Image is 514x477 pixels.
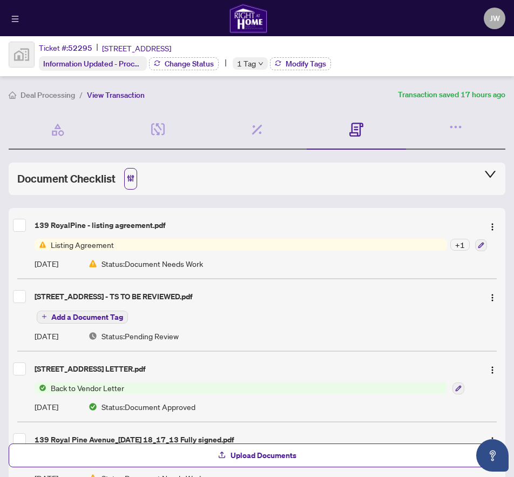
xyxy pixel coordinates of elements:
span: Status: Document Needs Work [102,258,203,270]
button: Logo [484,288,501,305]
button: Change Status [149,57,219,70]
span: down [258,61,263,66]
div: [STREET_ADDRESS] - TS TO BE REVIEWED.pdf [35,291,475,303]
span: Change Status [165,60,214,68]
span: [STREET_ADDRESS] [102,42,171,54]
button: Logo [484,217,501,234]
div: 139 Royal Pine Avenue_[DATE] 18_17_13 Fully signed.pdf [35,434,475,446]
img: Logo [488,293,497,302]
span: Upload Documents [231,447,296,464]
div: + 1 [450,239,470,251]
span: Add a Document Tag [51,313,123,321]
img: Document Status [89,259,97,268]
div: 139 RoyalPine - listing agreement.pdf [35,219,475,231]
img: Status Icon [35,382,46,394]
img: Status Icon [35,239,46,251]
button: Add a Document Tag [37,311,128,324]
span: Deal Processing [21,90,75,100]
span: collapsed [484,167,497,180]
li: / [79,89,83,101]
span: Modify Tags [286,60,326,68]
span: plus [42,314,47,319]
span: Document Checklist [17,171,116,186]
span: Status: Pending Review [102,330,179,342]
span: 52295 [68,43,92,53]
button: Logo [484,431,501,448]
img: Document Status [89,332,97,340]
span: home [9,91,16,99]
span: 1 Tag [237,57,256,70]
span: View Transaction [87,90,145,100]
span: menu [11,15,19,23]
img: svg%3e [9,42,34,67]
img: Logo [488,366,497,374]
span: [DATE] [35,330,58,342]
article: Transaction saved 17 hours ago [398,89,505,101]
div: [STREET_ADDRESS] LETTER.pdf [35,363,475,375]
div: Document Checklist [17,168,497,190]
span: Information Updated - Processing Pending [43,58,186,69]
img: Logo [488,223,497,231]
span: [DATE] [35,401,58,413]
span: JW [490,12,500,24]
span: [DATE] [35,258,58,270]
button: Open asap [476,439,509,472]
div: Ticket #: [39,42,92,54]
img: Document Status [89,402,97,411]
span: Back to Vendor Letter [46,382,128,394]
img: logo [229,3,268,33]
button: Modify Tags [270,57,331,70]
button: Upload Documents [9,444,505,467]
span: Status: Document Approved [102,401,195,413]
span: Listing Agreement [46,239,118,251]
button: Logo [484,360,501,378]
img: Logo [488,436,497,445]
